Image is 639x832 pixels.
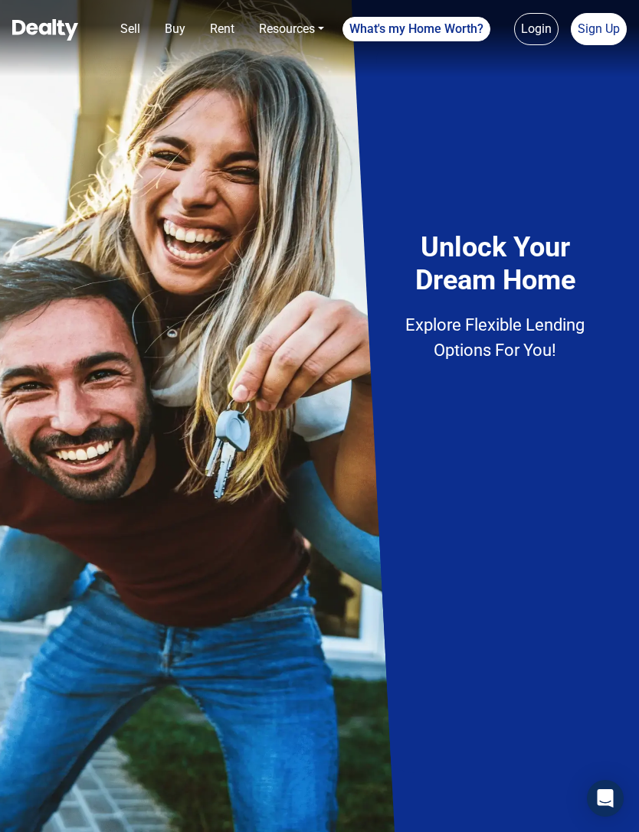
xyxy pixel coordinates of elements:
[399,231,591,297] h4: Unlock Your Dream Home
[159,14,192,44] a: Buy
[399,312,591,363] p: Explore Flexible Lending Options For You!
[8,786,54,832] iframe: BigID CMP Widget
[587,780,624,817] div: Open Intercom Messenger
[571,13,627,45] a: Sign Up
[514,13,559,45] a: Login
[12,19,78,41] img: Dealty - Buy, Sell & Rent Homes
[342,17,490,41] a: What's my Home Worth?
[114,14,146,44] a: Sell
[204,14,241,44] a: Rent
[253,14,330,44] a: Resources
